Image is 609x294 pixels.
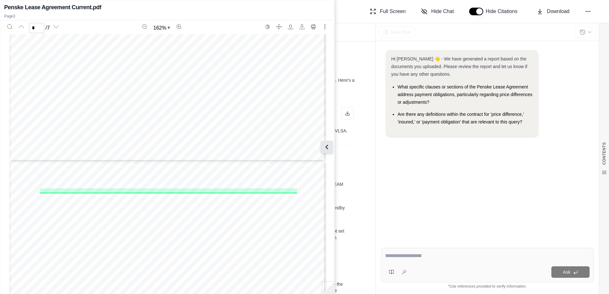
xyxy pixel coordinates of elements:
button: Print [308,22,319,32]
span: Hide Chat [431,8,454,15]
button: Full screen [274,22,284,32]
span: / 7 [46,24,50,32]
button: Next page [51,22,61,32]
span: Customer reimburses Penske for licenses, taxes, and permits not set forth on Schedule "A" or in e... [208,228,344,247]
button: Previous page [16,22,26,32]
h2: Penske Lease Agreement Current.pdf [4,3,101,12]
button: Download [534,5,572,18]
span: Ask [563,269,570,275]
span: Hide Citations [486,8,521,15]
input: Enter a page number [29,23,44,33]
p: Page 3 [4,14,331,19]
span: Download [547,8,570,15]
button: Zoom out [140,22,150,32]
span: Hi [PERSON_NAME] 👋 - We have generated a report based on the documents you uploaded. Please revie... [391,56,527,77]
span: 162 % [154,24,167,32]
button: Switch to the dark theme [262,22,273,32]
button: Zoom in [174,22,184,32]
button: More actions [320,22,330,32]
button: Zoom document [151,23,173,33]
button: Search [5,22,15,32]
button: Full Screen [367,5,408,18]
span: CONTENTS [602,142,607,165]
span: Are there any definitions within the contract for 'price difference,' 'insured,' or 'payment obli... [398,112,524,124]
span: What specific clauses or sections of the Penske Lease Agreement address payment obligations, part... [398,84,532,105]
button: Download as Excel [341,107,354,120]
button: Download [297,22,307,32]
span: Full Screen [380,8,406,15]
button: Ask [551,266,590,278]
button: Open file [285,22,296,32]
div: *Use references provided to verify information. [381,283,594,289]
button: Hide Chat [419,5,456,18]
